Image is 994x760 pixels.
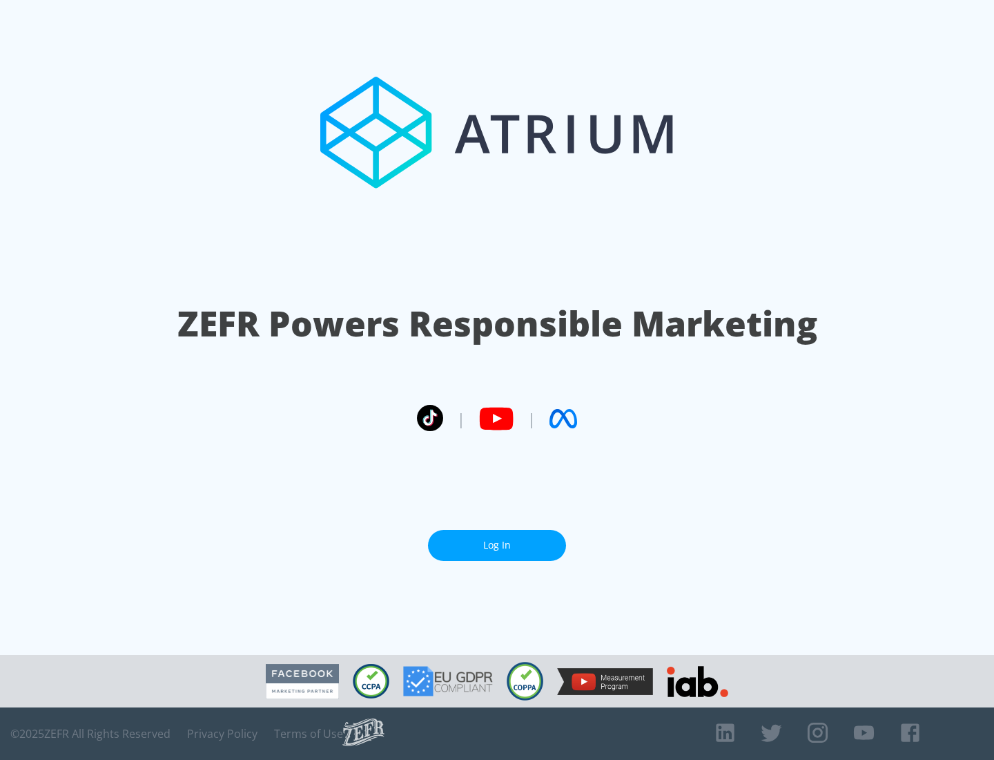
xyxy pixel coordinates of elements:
img: GDPR Compliant [403,666,493,696]
a: Terms of Use [274,727,343,741]
img: COPPA Compliant [507,662,543,701]
span: | [527,408,536,429]
span: © 2025 ZEFR All Rights Reserved [10,727,170,741]
span: | [457,408,465,429]
img: YouTube Measurement Program [557,668,653,695]
a: Privacy Policy [187,727,257,741]
img: CCPA Compliant [353,664,389,699]
h1: ZEFR Powers Responsible Marketing [177,300,817,348]
a: Log In [428,530,566,561]
img: IAB [667,666,728,697]
img: Facebook Marketing Partner [266,664,339,699]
